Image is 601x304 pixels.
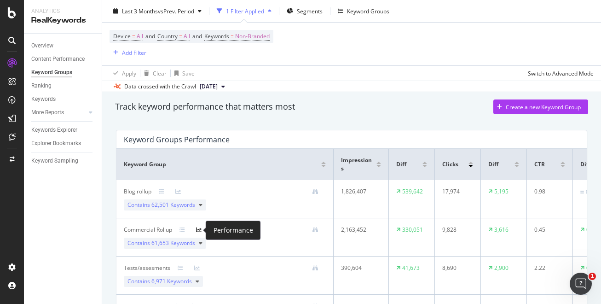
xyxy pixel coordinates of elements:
[580,160,590,169] span: Diff
[570,273,592,295] iframe: Intercom live chat
[145,32,155,40] span: and
[124,226,172,234] div: Commercial Rollup
[231,32,234,40] span: =
[31,68,72,77] div: Keyword Groups
[442,187,470,196] div: 17,974
[341,226,377,234] div: 2,163,452
[402,264,420,272] div: 41,673
[127,239,195,247] span: Contains
[140,66,167,81] button: Clear
[31,68,95,77] a: Keyword Groups
[214,225,253,236] div: Performance
[124,135,230,144] div: Keyword Groups Performance
[283,4,326,18] button: Segments
[235,30,270,43] span: Non-Branded
[132,32,135,40] span: =
[31,94,95,104] a: Keywords
[396,160,406,169] span: Diff
[110,4,205,18] button: Last 3 MonthsvsPrev. Period
[31,81,95,91] a: Ranking
[528,69,594,77] div: Switch to Advanced Mode
[534,160,545,169] span: CTR
[171,66,195,81] button: Save
[31,139,95,148] a: Explorer Bookmarks
[124,160,166,169] span: Keyword Group
[204,32,229,40] span: Keywords
[586,226,597,234] div: 0.11
[494,226,509,234] div: 3,616
[31,139,81,148] div: Explorer Bookmarks
[151,277,192,285] span: 6,971 Keywords
[488,160,498,169] span: Diff
[442,264,470,272] div: 8,690
[534,226,562,234] div: 0.45
[31,94,56,104] div: Keywords
[110,66,136,81] button: Apply
[158,7,194,15] span: vs Prev. Period
[580,191,584,193] img: Equal
[31,125,95,135] a: Keywords Explorer
[534,264,562,272] div: 2.22
[347,7,389,15] div: Keyword Groups
[31,41,53,51] div: Overview
[534,187,562,196] div: 0.98
[31,156,95,166] a: Keyword Sampling
[115,101,295,113] div: Track keyword performance that matters most
[586,264,597,272] div: 0.56
[493,99,588,114] button: Create a new Keyword Group
[589,273,596,280] span: 1
[402,226,423,234] div: 330,051
[31,125,77,135] div: Keywords Explorer
[226,7,264,15] div: 1 Filter Applied
[127,201,195,209] span: Contains
[334,4,393,18] button: Keyword Groups
[31,54,95,64] a: Content Performance
[31,81,52,91] div: Ranking
[179,32,182,40] span: =
[494,187,509,196] div: 5,195
[402,187,423,196] div: 539,642
[341,156,374,173] span: Impressions
[157,32,178,40] span: Country
[124,82,196,91] div: Data crossed with the Crawl
[494,264,509,272] div: 2,900
[153,69,167,77] div: Clear
[31,15,94,26] div: RealKeywords
[151,239,195,247] span: 61,653 Keywords
[127,277,192,286] span: Contains
[341,264,377,272] div: 390,604
[182,69,195,77] div: Save
[122,7,158,15] span: Last 3 Months
[31,54,85,64] div: Content Performance
[442,226,470,234] div: 9,828
[506,103,581,111] div: Create a new Keyword Group
[122,69,136,77] div: Apply
[213,4,275,18] button: 1 Filter Applied
[124,264,170,272] div: Tests/assesments
[31,108,86,117] a: More Reports
[442,160,458,169] span: Clicks
[184,30,190,43] span: All
[524,66,594,81] button: Switch to Advanced Mode
[151,201,195,209] span: 62,501 Keywords
[122,48,146,56] div: Add Filter
[31,41,95,51] a: Overview
[137,30,143,43] span: All
[124,187,151,196] div: Blog rollup
[586,188,589,196] div: 0
[113,32,131,40] span: Device
[192,32,202,40] span: and
[31,156,78,166] div: Keyword Sampling
[110,47,146,58] button: Add Filter
[31,108,64,117] div: More Reports
[341,187,377,196] div: 1,826,407
[31,7,94,15] div: Analytics
[196,81,229,92] button: [DATE]
[200,82,218,91] span: 2025 Aug. 9th
[297,7,323,15] span: Segments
